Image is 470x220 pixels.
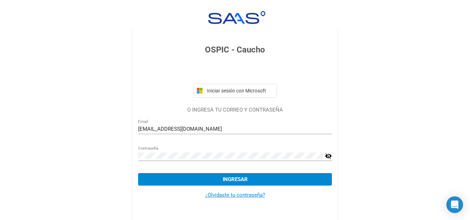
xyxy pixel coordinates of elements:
button: Ingresar [138,173,332,186]
button: Iniciar sesión con Microsoft [193,84,277,98]
span: Ingresar [223,176,248,182]
div: Open Intercom Messenger [446,196,463,213]
h3: OSPIC - Caucho [138,43,332,56]
a: ¿Olvidaste tu contraseña? [205,192,265,198]
p: O INGRESÁ TU CORREO Y CONTRASEÑA [138,106,332,114]
iframe: Botón de Acceder con Google [190,64,280,79]
mat-icon: visibility_off [325,152,332,160]
span: Iniciar sesión con Microsoft [206,88,274,93]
